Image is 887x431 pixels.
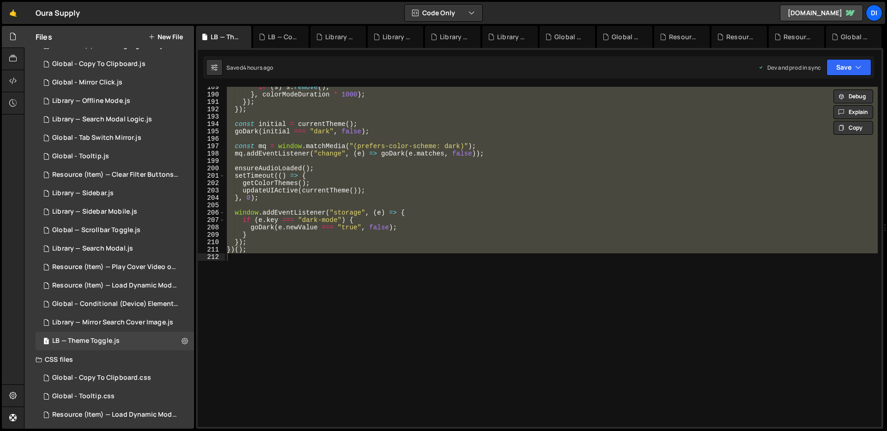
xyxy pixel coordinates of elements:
div: 14937/38910.js [36,276,197,295]
div: 14937/44471.js [36,73,194,92]
button: Explain [833,105,873,119]
div: Library — Sidebar Mobile.js [52,208,137,216]
div: 14937/44582.js [36,55,194,73]
div: Oura Supply [36,7,80,18]
div: 4 hours ago [243,64,273,72]
div: LB — Code Highlight.js [268,32,298,42]
button: Save [826,59,871,76]
div: Global - Tab Switch Mirror.js [612,32,641,42]
div: 14937/38909.css [36,406,197,424]
div: Library — Sidebar.js [497,32,527,42]
div: Global - Copy To Clipboard.js [52,60,146,68]
div: 14937/44562.js [36,147,194,166]
div: 190 [198,91,225,98]
div: 191 [198,98,225,106]
div: 14937/38913.js [36,239,194,258]
div: Library — Mirror Search Cover Image.js [52,318,173,327]
div: 211 [198,246,225,253]
div: Saved [226,64,273,72]
span: 1 [43,338,49,346]
div: Dev and prod in sync [758,64,821,72]
div: Library — Sidebar.js [52,189,114,198]
div: Global - Mirror Click.js [52,78,122,87]
div: 209 [198,231,225,239]
div: 194 [198,120,225,128]
div: 208 [198,224,225,231]
div: 14937/38901.js [36,258,197,276]
div: Global - Tooltip.js [52,152,109,161]
a: 🤙 [2,2,24,24]
div: LB — Theme Toggle.js [52,337,120,345]
div: 207 [198,216,225,224]
div: 210 [198,239,225,246]
div: 14937/39947.js [36,221,194,239]
div: Resource (Item) — Remove Hidden Tags on Load.js [726,32,756,42]
div: Resource (Item) — Load Dynamic Modal (AJAX).js [52,281,180,290]
div: 199 [198,157,225,165]
div: Global - Tab Switch Mirror.js [52,134,141,142]
div: 189 [198,84,225,91]
div: Global - Copy To Clipboard.css [52,374,151,382]
div: Resource (Item) — Clear Filter Buttons.js [52,171,180,179]
div: Library — Mirror Search Cover Image.js [325,32,355,42]
button: Debug [833,90,873,103]
div: 14937/43376.js [36,166,197,184]
div: 14937/38915.js [36,295,197,313]
div: 193 [198,113,225,120]
div: Resource (Item) — Trigger [PERSON_NAME] on Save.js [669,32,699,42]
div: 206 [198,209,225,216]
div: 204 [198,194,225,202]
div: Resource (Item) — Load Dynamic Modal (AJAX).js [784,32,813,42]
div: Global — Scrollbar Toggle.js [52,226,140,234]
button: Code Only [405,5,482,21]
div: 192 [198,106,225,113]
div: 14937/38911.js [36,313,194,332]
div: 196 [198,135,225,143]
div: 200 [198,165,225,172]
div: LB — Theme Toggle.js [211,32,240,42]
div: 14937/45379.js [36,332,194,350]
a: [DOMAIN_NAME] [780,5,863,21]
div: 14937/44563.css [36,387,194,406]
div: 14937/44593.js [36,203,194,221]
h2: Files [36,32,52,42]
div: 212 [198,253,225,261]
div: 202 [198,180,225,187]
div: 201 [198,172,225,180]
div: 14937/44586.js [36,92,194,110]
div: 195 [198,128,225,135]
button: New File [148,33,183,41]
div: Global – Conditional (Device) Element Visibility.js [52,300,180,308]
div: 14937/44975.js [36,129,194,147]
div: Global - Fetch & Inject Elements.js [841,32,870,42]
div: Library — Offline Mode.js [52,97,130,105]
div: 14937/46181.css [36,369,194,387]
div: 197 [198,143,225,150]
div: 198 [198,150,225,157]
div: Global - Tooltip.js [554,32,584,42]
div: Library — Search Modal Logic.js [52,115,152,124]
div: Resource (Item) — Load Dynamic Modal (AJAX).css [52,411,180,419]
div: Resource (Item) — Play Cover Video on Hover.js [52,263,180,271]
div: Library — Search Modal.js [52,245,133,253]
div: Library — Search Modal Logic.js [440,32,469,42]
div: 14937/44851.js [36,110,194,129]
div: 203 [198,187,225,194]
div: 205 [198,202,225,209]
a: Di [866,5,882,21]
div: Library — Search Modal.js [383,32,412,42]
div: 14937/45352.js [36,184,194,203]
button: Copy [833,121,873,135]
div: Global - Tooltip.css [52,392,115,401]
div: CSS files [24,350,194,369]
